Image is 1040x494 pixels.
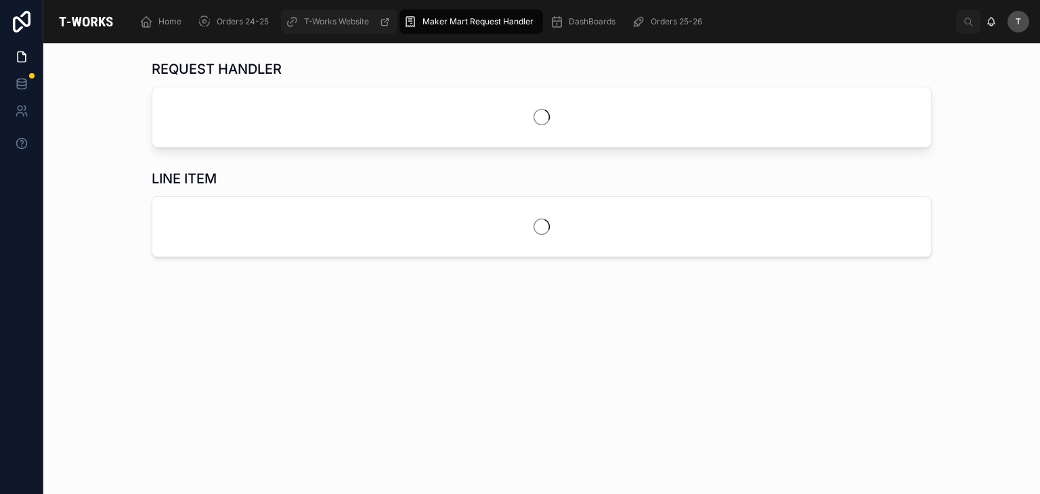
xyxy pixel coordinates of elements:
span: Orders 25-26 [651,16,702,27]
span: DashBoards [569,16,615,27]
a: T-Works Website [281,9,397,34]
img: App logo [54,11,118,32]
span: T [1016,16,1021,27]
h1: REQUEST HANDLER [152,60,282,78]
h1: LINE ITEM [152,169,217,188]
a: DashBoards [546,9,625,34]
div: scrollable content [129,7,956,37]
a: Orders 24-25 [194,9,278,34]
a: Maker Mart Request Handler [399,9,543,34]
a: Orders 25-26 [628,9,712,34]
a: Home [135,9,191,34]
span: Maker Mart Request Handler [422,16,534,27]
span: Orders 24-25 [217,16,269,27]
span: Home [158,16,181,27]
span: T-Works Website [304,16,369,27]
